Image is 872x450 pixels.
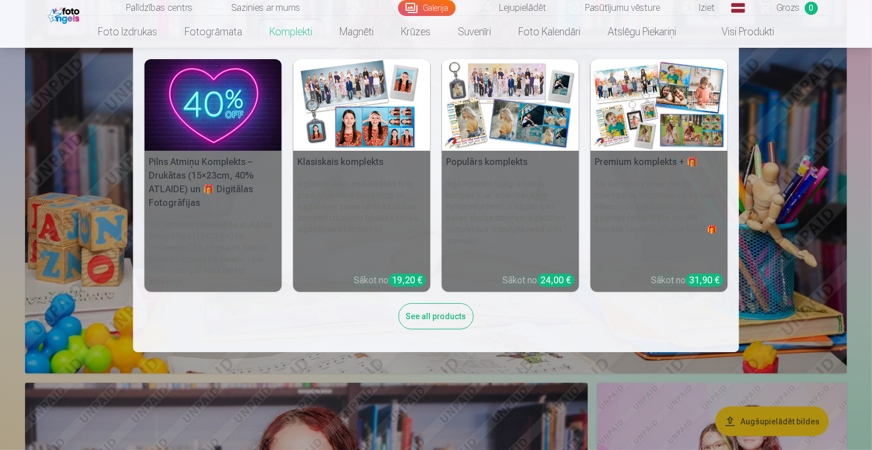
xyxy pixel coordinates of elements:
h6: Šis komplekts ietver daudz interesantu fotopreču, un kā īpašu dāvanu jūs saņemsiet visas galerija... [591,174,728,269]
img: Klasiskais komplekts [293,59,431,151]
div: 31,90 € [686,274,723,287]
img: Populārs komplekts [442,59,579,151]
a: Populārs komplektsPopulārs komplektsIegādājieties rūpīgi atlasītu komplektu ar iecienītākajiem fo... [442,59,579,292]
a: Pilns Atmiņu Komplekts – Drukātas (15×23cm, 40% ATLAIDE) un 🎁 Digitālas Fotogrāfijas Pilns Atmiņu... [145,59,282,292]
a: Premium komplekts + 🎁 Premium komplekts + 🎁Šis komplekts ietver daudz interesantu fotopreču, un k... [591,59,728,292]
a: Visi produkti [690,16,788,48]
h5: Populārs komplekts [442,151,579,174]
div: 24,00 € [538,274,575,287]
h5: Pilns Atmiņu Komplekts – Drukātas (15×23cm, 40% ATLAIDE) un 🎁 Digitālas Fotogrāfijas [145,151,282,214]
a: Klasiskais komplektsKlasiskais komplektsIegūstiet visus populārākos foto produktus vienā komplekt... [293,59,431,292]
h5: Premium komplekts + 🎁 [591,151,728,174]
a: Atslēgu piekariņi [594,16,690,48]
div: Sākot no [652,274,723,287]
div: See all products [399,303,474,329]
a: Komplekti [256,16,326,48]
span: 0 [805,2,818,15]
a: Fotogrāmata [171,16,256,48]
img: Pilns Atmiņu Komplekts – Drukātas (15×23cm, 40% ATLAIDE) un 🎁 Digitālas Fotogrāfijas [145,59,282,151]
a: Foto kalendāri [505,16,594,48]
a: Krūzes [387,16,444,48]
div: Sākot no [354,274,426,287]
h5: Klasiskais komplekts [293,151,431,174]
a: Magnēti [326,16,387,48]
h6: Iegūstiet visus populārākos foto produktus vienā komplektā un saglabājiet savas labākās skolas at... [293,174,431,269]
a: See all products [399,309,474,321]
img: /fa1 [48,5,83,24]
h6: Iegādājieties rūpīgi atlasītu komplektu ar iecienītākajiem fotoproduktiem un saglabājiet savas sk... [442,174,579,269]
h6: Saņem visas individuālās drukātās fotogrāfijas (15×23 cm) no fotosesijas, kā arī grupas foto un d... [145,214,282,292]
div: Sākot no [503,274,575,287]
img: Premium komplekts + 🎁 [591,59,728,151]
span: Grozs [777,1,800,15]
a: Suvenīri [444,16,505,48]
div: 19,20 € [389,274,426,287]
a: Foto izdrukas [84,16,171,48]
